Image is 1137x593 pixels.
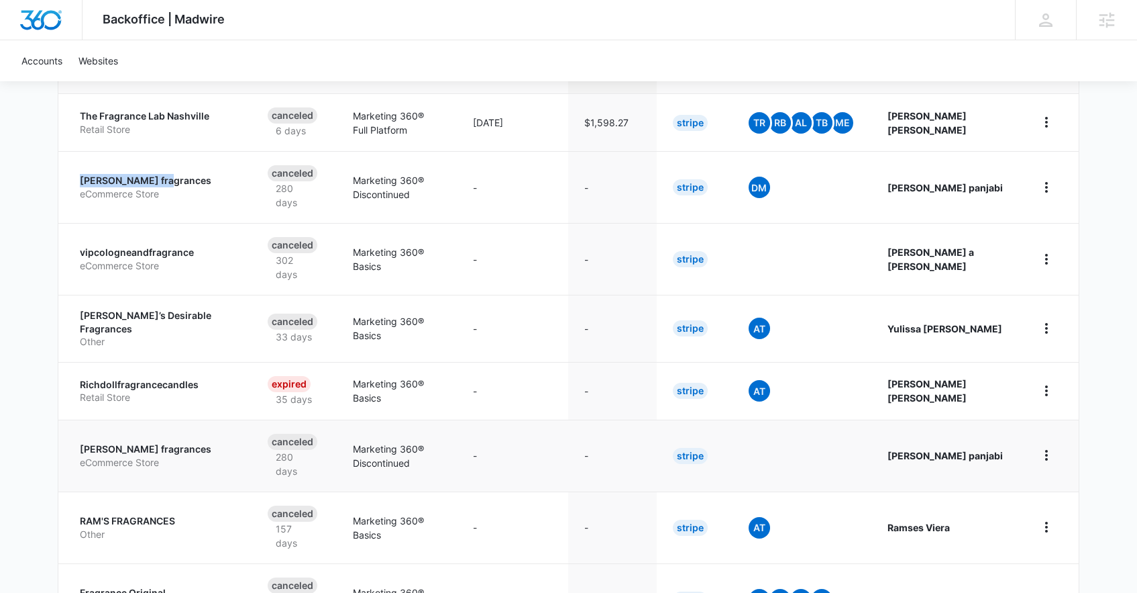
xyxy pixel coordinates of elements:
p: eCommerce Store [80,259,235,273]
td: - [457,151,568,223]
p: vipcologneandfragrance [80,246,235,259]
p: 280 days [268,181,321,210]
a: The Fragrance Lab NashvilleRetail Store [80,109,235,136]
span: TR [749,112,770,134]
strong: Ramses Viera [887,522,950,533]
p: Retail Store [80,123,235,136]
p: 6 days [268,124,314,138]
p: 35 days [268,392,320,406]
button: home [1036,111,1057,133]
td: - [568,420,657,492]
p: Richdollfragrancecandles [80,378,235,392]
p: Marketing 360® Basics [353,514,441,542]
td: - [568,151,657,223]
p: [PERSON_NAME] fragrances [80,174,235,187]
div: Stripe [673,520,708,536]
div: Canceled [268,434,317,450]
a: [PERSON_NAME]’s Desirable FragrancesOther [80,309,235,349]
td: - [568,362,657,420]
p: eCommerce Store [80,187,235,201]
button: home [1036,380,1057,402]
p: eCommerce Store [80,456,235,469]
span: At [749,517,770,539]
p: 302 days [268,253,321,281]
div: Canceled [268,165,317,181]
a: RAM'S FRAGRANCESOther [80,514,235,541]
div: Stripe [673,251,708,267]
strong: [PERSON_NAME] panjabi [887,182,1003,193]
p: Marketing 360® Basics [353,314,441,343]
strong: Yulissa [PERSON_NAME] [887,323,1002,334]
button: home [1036,445,1057,466]
td: - [457,223,568,295]
div: Stripe [673,320,708,336]
p: Marketing 360® Discontinued [353,173,441,201]
div: Stripe [673,383,708,399]
span: RB [769,112,791,134]
p: Marketing 360® Full Platform [353,109,441,137]
p: 157 days [268,522,321,550]
td: - [568,492,657,563]
span: TB [811,112,832,134]
span: At [749,318,770,339]
button: home [1036,516,1057,538]
p: 280 days [268,450,321,478]
td: - [457,362,568,420]
p: Other [80,528,235,541]
td: - [568,223,657,295]
div: Stripe [673,179,708,195]
button: home [1036,177,1057,198]
strong: [PERSON_NAME] panjabi [887,450,1003,461]
p: The Fragrance Lab Nashville [80,109,235,123]
div: Expired [268,376,311,392]
div: Canceled [268,506,317,522]
span: At [749,380,770,402]
span: AL [790,112,812,134]
strong: [PERSON_NAME] [PERSON_NAME] [887,378,967,404]
p: Marketing 360® Discontinued [353,442,441,470]
span: DM [749,177,770,198]
td: - [457,420,568,492]
a: RichdollfragrancecandlesRetail Store [80,378,235,404]
a: [PERSON_NAME] fragranceseCommerce Store [80,443,235,469]
p: RAM'S FRAGRANCES [80,514,235,528]
p: Retail Store [80,391,235,404]
div: Canceled [268,107,317,124]
td: - [457,492,568,563]
div: Canceled [268,237,317,253]
p: [PERSON_NAME] fragrances [80,443,235,456]
td: [DATE] [457,93,568,151]
button: home [1036,248,1057,270]
div: Canceled [268,314,317,330]
td: - [568,295,657,362]
p: Marketing 360® Basics [353,245,441,273]
p: 33 days [268,330,320,344]
p: Marketing 360® Basics [353,377,441,405]
div: Stripe [673,115,708,131]
a: Accounts [13,40,70,81]
td: - [457,295,568,362]
button: home [1036,318,1057,339]
a: [PERSON_NAME] fragranceseCommerce Store [80,174,235,200]
span: ME [832,112,853,134]
p: Other [80,335,235,349]
div: Stripe [673,448,708,464]
strong: [PERSON_NAME] [PERSON_NAME] [887,110,967,136]
strong: [PERSON_NAME] a [PERSON_NAME] [887,246,974,272]
span: Backoffice | Madwire [103,12,225,26]
td: $1,598.27 [568,93,657,151]
p: [PERSON_NAME]’s Desirable Fragrances [80,309,235,335]
a: Websites [70,40,126,81]
a: vipcologneandfragranceeCommerce Store [80,246,235,272]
